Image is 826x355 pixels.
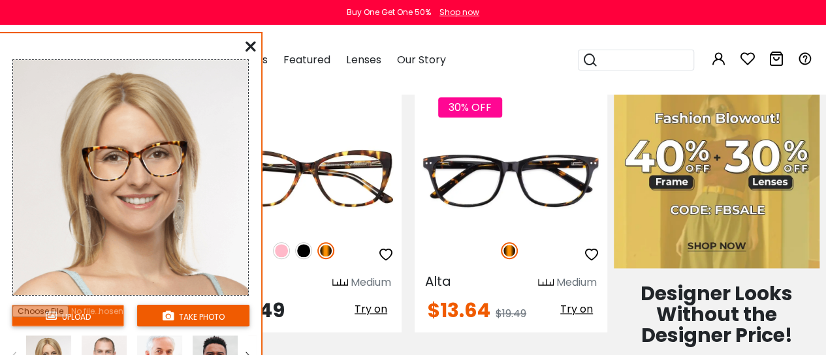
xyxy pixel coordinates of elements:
div: Medium [556,275,597,290]
div: Buy One Get One 50% [347,7,431,18]
a: Shop now [433,7,479,18]
img: Tortoise [317,242,334,259]
div: Medium [351,275,391,290]
span: Lenses [346,52,381,67]
img: size ruler [538,278,554,288]
span: Designer Looks Without the Designer Price! [641,279,793,349]
span: $19.49 [496,306,526,321]
span: 30% OFF [438,97,502,117]
img: Tortoise Alta - Acetate ,Universal Bridge Fit [415,132,607,228]
img: original.png [76,129,195,195]
img: Tortoise Truda - Acetate ,Universal Bridge Fit [209,132,402,228]
span: Our Story [396,52,445,67]
button: take photo [137,305,249,326]
button: upload [12,305,124,326]
img: Black [295,242,312,259]
img: tryonModel7.png [13,60,248,295]
span: Try on [355,301,387,316]
span: $13.64 [428,296,490,324]
button: Try on [351,301,391,318]
img: Tortoise [501,242,518,259]
img: Pink [273,242,290,259]
span: Try on [560,301,593,316]
img: Fashion Blowout Sale [614,85,819,268]
button: Try on [556,301,597,318]
span: Featured [283,52,330,67]
span: Alta [425,272,451,290]
div: Shop now [439,7,479,18]
img: size ruler [332,278,348,288]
